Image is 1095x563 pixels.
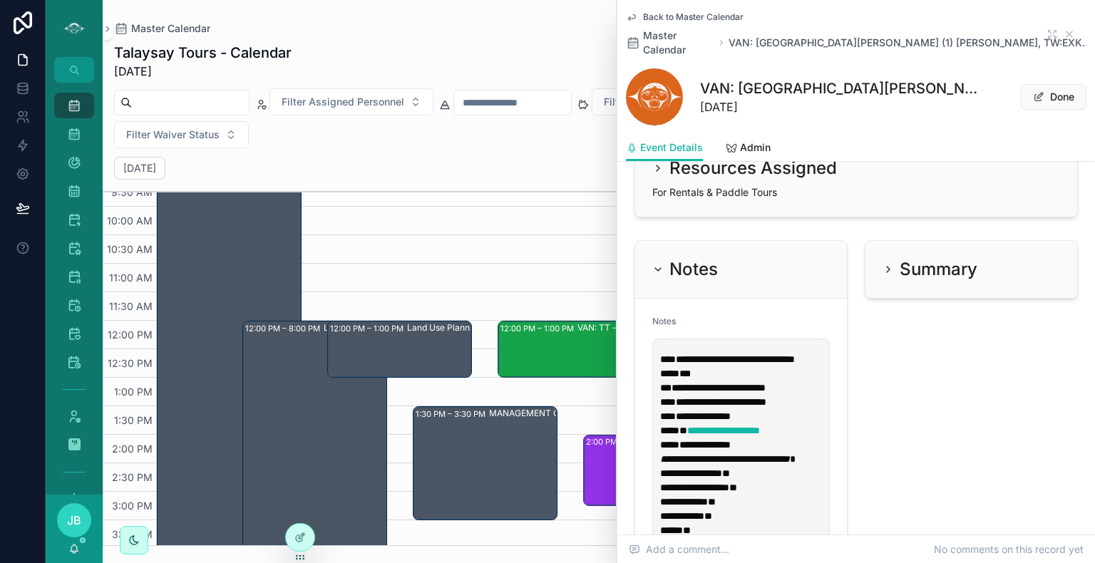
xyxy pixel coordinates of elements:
[103,215,156,227] span: 10:00 AM
[643,11,744,23] span: Back to Master Calendar
[900,258,977,281] h2: Summary
[330,321,407,336] div: 12:00 PM – 1:00 PM
[126,128,220,142] span: Filter Waiver Status
[643,29,714,57] span: Master Calendar
[328,321,471,377] div: 12:00 PM – 1:00 PMLand Use Planning Film
[123,161,156,175] h2: [DATE]
[669,258,718,281] h2: Notes
[629,542,729,557] span: Add a comment...
[1021,84,1086,110] button: Done
[934,542,1084,557] span: No comments on this record yet
[63,17,86,40] img: App logo
[103,243,156,255] span: 10:30 AM
[110,414,156,426] span: 1:30 PM
[114,121,249,148] button: Select Button
[114,43,292,63] h1: Talaysay Tours - Calendar
[626,11,744,23] a: Back to Master Calendar
[282,95,404,109] span: Filter Assigned Personnel
[407,322,501,334] div: Land Use Planning Film
[577,322,718,334] div: VAN: TT - [PERSON_NAME] (2) [PERSON_NAME], [GEOGRAPHIC_DATA]:DUAJ-VCUS
[110,386,156,398] span: 1:00 PM
[740,140,771,155] span: Admin
[108,471,156,483] span: 2:30 PM
[700,78,980,98] h1: VAN: [GEOGRAPHIC_DATA][PERSON_NAME] (1) [PERSON_NAME], TW:EXKK-SDEZ
[114,63,292,80] span: [DATE]
[669,157,837,180] h2: Resources Assigned
[640,140,703,155] span: Event Details
[500,321,577,336] div: 12:00 PM – 1:00 PM
[584,435,727,505] div: 2:00 PM – 3:15 PMVAN: [GEOGRAPHIC_DATA][PERSON_NAME] (1) [PERSON_NAME], TW:EXKK-SDEZ
[245,321,324,336] div: 12:00 PM – 8:00 PM
[106,300,156,312] span: 11:30 AM
[416,407,489,421] div: 1:30 PM – 3:30 PM
[700,98,980,115] span: [DATE]
[108,443,156,455] span: 2:00 PM
[726,135,771,163] a: Admin
[604,95,706,109] span: Filter Payment Status
[108,500,156,512] span: 3:00 PM
[106,272,156,284] span: 11:00 AM
[131,21,210,36] span: Master Calendar
[489,408,629,419] div: MANAGEMENT CALENDAR REVIEW
[104,357,156,369] span: 12:30 PM
[324,322,441,334] div: LUP Film Screening & Dinner
[67,512,81,529] span: JB
[652,186,777,198] span: For Rentals & Paddle Tours
[626,135,703,162] a: Event Details
[498,321,642,377] div: 12:00 PM – 1:00 PMVAN: TT - [PERSON_NAME] (2) [PERSON_NAME], [GEOGRAPHIC_DATA]:DUAJ-VCUS
[592,88,735,115] button: Select Button
[104,329,156,341] span: 12:00 PM
[652,316,676,326] span: Notes
[108,186,156,198] span: 9:30 AM
[46,83,103,495] div: scrollable content
[108,528,156,540] span: 3:30 PM
[586,435,659,449] div: 2:00 PM – 3:15 PM
[413,407,557,520] div: 1:30 PM – 3:30 PMMANAGEMENT CALENDAR REVIEW
[626,29,714,57] a: Master Calendar
[269,88,433,115] button: Select Button
[114,21,210,36] a: Master Calendar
